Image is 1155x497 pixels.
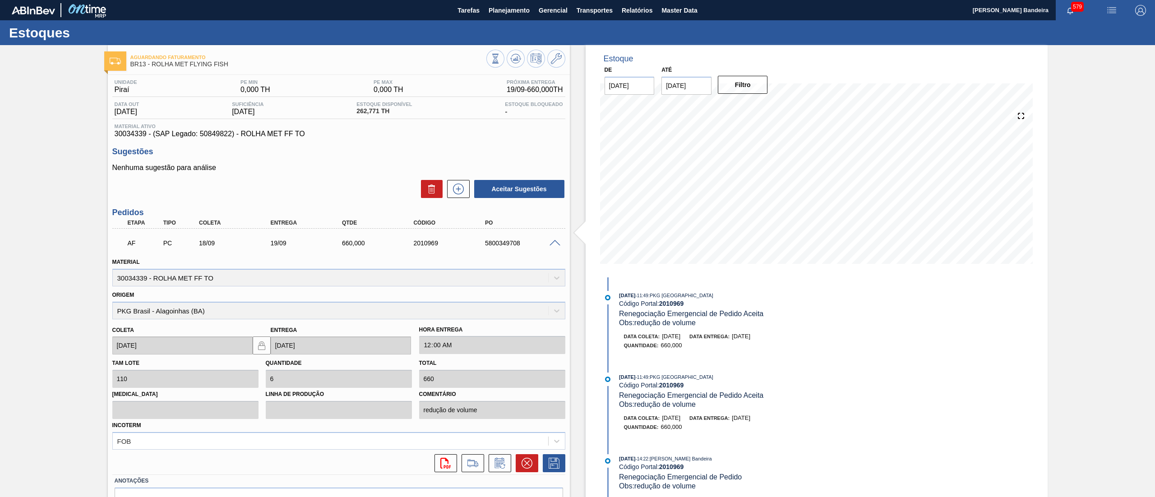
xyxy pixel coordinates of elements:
[619,473,742,481] span: Renegociação Emergencial de Pedido
[619,319,696,327] span: Obs: redução de volume
[619,463,833,470] div: Código Portal:
[484,454,511,472] div: Informar alteração no pedido
[622,5,652,16] span: Relatórios
[511,454,538,472] div: Cancelar pedido
[443,180,470,198] div: Nova sugestão
[1071,2,1084,12] span: 579
[340,220,421,226] div: Qtde
[619,482,696,490] span: Obs: redução de volume
[659,300,684,307] strong: 2010969
[271,327,297,333] label: Entrega
[112,208,565,217] h3: Pedidos
[732,414,750,421] span: [DATE]
[619,382,833,389] div: Código Portal:
[115,101,139,107] span: Data out
[112,147,565,156] h3: Sugestões
[636,375,648,380] span: - 11:49
[419,388,565,401] label: Comentário
[411,220,493,226] div: Código
[457,454,484,472] div: Ir para Composição de Carga
[661,342,682,349] span: 660,000
[161,239,200,247] div: Pedido de Compra
[661,423,682,430] span: 660,000
[547,50,565,68] button: Ir ao Master Data / Geral
[115,86,137,94] span: Piraí
[419,360,437,366] label: Total
[232,108,263,116] span: [DATE]
[115,130,563,138] span: 30034339 - (SAP Legado: 50849822) - ROLHA MET FF TO
[619,374,635,380] span: [DATE]
[197,239,278,247] div: 18/09/2025
[636,293,648,298] span: - 11:49
[112,360,139,366] label: Tam lote
[619,400,696,408] span: Obs: redução de volume
[619,293,635,298] span: [DATE]
[718,76,768,94] button: Filtro
[732,333,750,340] span: [DATE]
[619,310,763,318] span: Renegociação Emergencial de Pedido Aceita
[128,239,162,247] p: AF
[489,5,530,16] span: Planejamento
[112,327,134,333] label: Coleta
[648,293,713,298] span: : PKG [GEOGRAPHIC_DATA]
[130,55,486,60] span: Aguardando Faturamento
[605,67,612,73] label: De
[538,454,565,472] div: Salvar Pedido
[356,101,412,107] span: Estoque Disponível
[457,5,480,16] span: Tarefas
[1056,4,1085,17] button: Notificações
[115,124,563,129] span: Material ativo
[130,61,486,68] span: BR13 - ROLHA MET FLYING FISH
[661,5,697,16] span: Master Data
[662,333,680,340] span: [DATE]
[411,239,493,247] div: 2010969
[266,360,302,366] label: Quantidade
[662,414,680,421] span: [DATE]
[253,336,271,354] button: locked
[374,86,403,94] span: 0,000 TH
[268,220,350,226] div: Entrega
[240,86,270,94] span: 0,000 TH
[636,456,648,461] span: - 14:22
[605,377,610,382] img: atual
[619,391,763,399] span: Renegociação Emergencial de Pedido Aceita
[419,323,565,336] label: Hora Entrega
[604,54,633,64] div: Estoque
[659,382,684,389] strong: 2010969
[624,343,659,348] span: Quantidade :
[659,463,684,470] strong: 2010969
[115,108,139,116] span: [DATE]
[619,300,833,307] div: Código Portal:
[112,259,140,265] label: Material
[624,334,660,339] span: Data coleta:
[605,458,610,464] img: atual
[577,5,613,16] span: Transportes
[9,28,169,38] h1: Estoques
[266,388,412,401] label: Linha de Produção
[648,374,713,380] span: : PKG [GEOGRAPHIC_DATA]
[527,50,545,68] button: Programar Estoque
[648,456,712,461] span: : [PERSON_NAME] Bandeira
[507,50,525,68] button: Atualizar Gráfico
[356,108,412,115] span: 262,771 TH
[661,67,672,73] label: Até
[1106,5,1117,16] img: userActions
[115,474,563,488] label: Anotações
[689,415,730,421] span: Data entrega:
[110,58,121,64] img: Ícone
[624,424,659,430] span: Quantidade :
[161,220,200,226] div: Tipo
[197,220,278,226] div: Coleta
[115,79,137,85] span: Unidade
[430,454,457,472] div: Abrir arquivo PDF
[483,220,564,226] div: PO
[374,79,403,85] span: PE MAX
[112,164,565,172] p: Nenhuma sugestão para análise
[112,422,141,428] label: Incoterm
[689,334,730,339] span: Data entrega:
[483,239,564,247] div: 5800349708
[486,50,504,68] button: Visão Geral dos Estoques
[112,388,259,401] label: [MEDICAL_DATA]
[605,77,655,95] input: dd/mm/yyyy
[340,239,421,247] div: 660,000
